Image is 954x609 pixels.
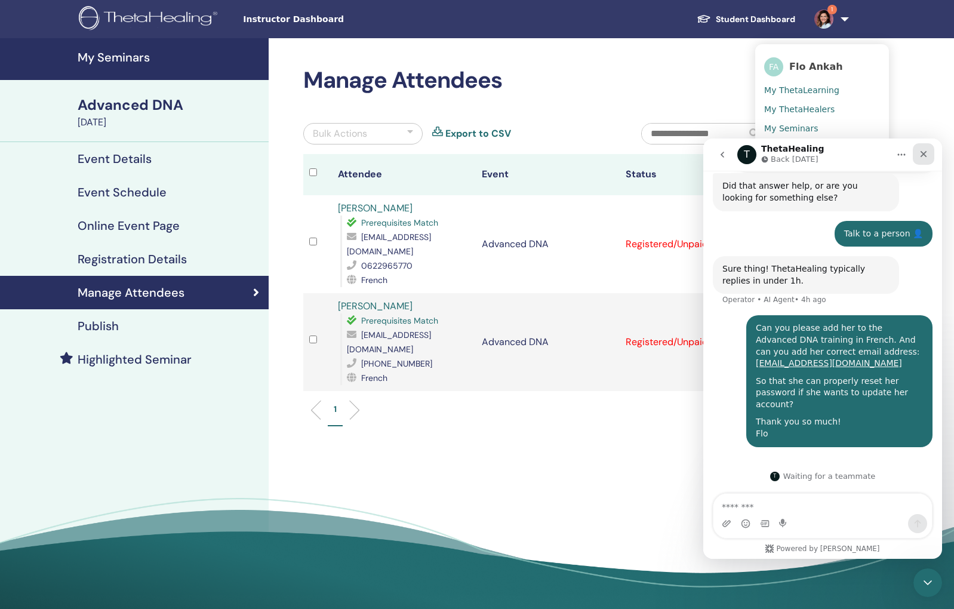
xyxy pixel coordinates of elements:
a: [PERSON_NAME] [338,202,413,214]
div: Advanced DNA [78,95,261,115]
a: [PERSON_NAME] [338,300,413,312]
p: 1 [334,403,337,416]
span: 1 [827,5,837,14]
th: Event [476,154,620,195]
span: My ThetaLearning [764,85,839,96]
span: Flo Ankah [789,60,843,73]
a: My Seminars [764,119,880,138]
span: [EMAIL_ADDRESS][DOMAIN_NAME] [347,330,431,355]
h4: Event Schedule [78,185,167,199]
div: Bulk Actions [313,127,367,141]
a: My ThetaLearning [764,81,880,100]
th: Attendee [332,154,476,195]
span: Prerequisites Match [361,217,438,228]
h4: Event Details [78,152,152,166]
th: Status [620,154,764,195]
span: Instructor Dashboard [243,13,422,26]
ul: 1 [755,44,889,320]
h2: Manage Attendees [303,67,792,94]
h4: Manage Attendees [78,285,184,300]
h4: Highlighted Seminar [78,352,192,367]
a: My ThetaHealers [764,100,880,119]
span: 0622965770 [361,260,413,271]
img: logo.png [79,6,221,33]
a: FAFlo Ankah [764,53,880,81]
span: [PHONE_NUMBER] [361,358,432,369]
h4: Publish [78,319,119,333]
a: Wishlist [764,138,880,157]
iframe: Intercom live chat [703,139,942,559]
span: My Seminars [764,123,818,134]
span: My ThetaHealers [764,104,835,115]
span: French [361,275,387,285]
a: Export to CSV [445,127,511,141]
div: [DATE] [78,115,261,130]
td: Advanced DNA [476,195,620,293]
h4: Online Event Page [78,219,180,233]
span: FA [764,57,783,76]
span: French [361,373,387,383]
h4: Registration Details [78,252,187,266]
a: Advanced DNA[DATE] [70,95,269,130]
span: Prerequisites Match [361,315,438,326]
span: [EMAIL_ADDRESS][DOMAIN_NAME] [347,232,431,257]
a: Student Dashboard [687,8,805,30]
td: Advanced DNA [476,293,620,391]
h4: My Seminars [78,50,261,64]
iframe: Intercom live chat [913,568,942,597]
img: graduation-cap-white.svg [697,14,711,24]
img: default.jpg [814,10,833,29]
